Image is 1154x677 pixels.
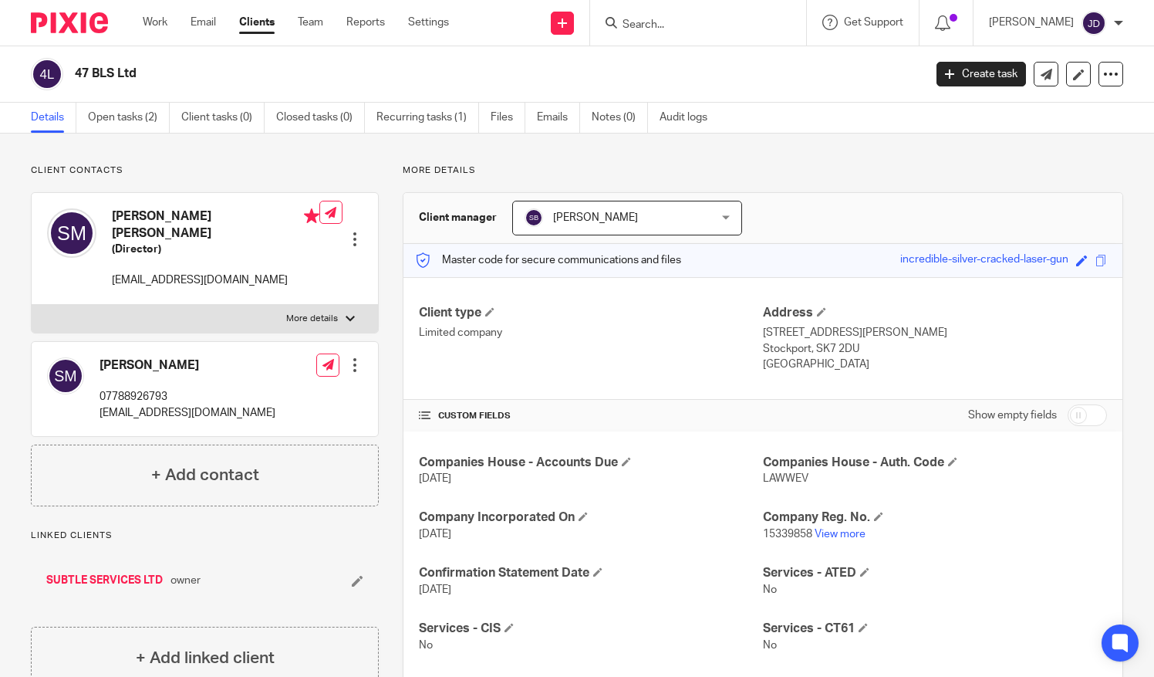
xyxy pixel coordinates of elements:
h4: Companies House - Auth. Code [763,455,1107,471]
p: 07788926793 [100,389,275,405]
div: incredible-silver-cracked-laser-gun [900,252,1068,269]
span: No [763,640,777,651]
h4: Services - ATED [763,565,1107,581]
p: More details [403,164,1123,177]
p: Linked clients [31,530,379,542]
h4: Services - CT61 [763,621,1107,637]
p: [EMAIL_ADDRESS][DOMAIN_NAME] [100,405,275,421]
p: [STREET_ADDRESS][PERSON_NAME] [763,325,1107,340]
span: [DATE] [419,584,451,595]
img: svg%3E [47,208,96,258]
h3: Client manager [419,210,497,225]
a: Notes (0) [592,103,648,133]
h2: 47 BLS Ltd [75,66,746,82]
h4: Client type [419,305,763,321]
h4: [PERSON_NAME] [PERSON_NAME] [112,208,319,242]
span: owner [170,573,201,588]
a: Details [31,103,76,133]
span: [DATE] [419,529,451,540]
a: Audit logs [660,103,719,133]
a: Reports [346,15,385,30]
h4: Services - CIS [419,621,763,637]
span: LAWWEV [763,473,808,484]
p: More details [286,313,338,325]
img: svg%3E [1081,11,1106,36]
p: Master code for secure communications and files [415,252,681,268]
span: Get Support [844,17,903,28]
a: View more [815,529,865,540]
a: Closed tasks (0) [276,103,365,133]
a: Emails [537,103,580,133]
h4: + Add contact [151,463,259,487]
a: Email [191,15,216,30]
input: Search [621,19,760,32]
span: No [763,584,777,595]
span: [DATE] [419,473,451,484]
i: Primary [304,208,319,224]
a: Work [143,15,167,30]
span: [PERSON_NAME] [553,212,638,223]
a: Clients [239,15,275,30]
label: Show empty fields [968,408,1057,423]
p: [GEOGRAPHIC_DATA] [763,357,1107,372]
img: svg%3E [47,357,84,394]
a: Files [491,103,525,133]
img: svg%3E [31,58,63,90]
h4: Address [763,305,1107,321]
p: Stockport, SK7 2DU [763,341,1107,357]
h4: [PERSON_NAME] [100,357,275,374]
p: [EMAIL_ADDRESS][DOMAIN_NAME] [112,272,319,288]
a: Create task [936,62,1026,86]
a: Recurring tasks (1) [376,103,479,133]
a: Team [298,15,323,30]
h4: Company Incorporated On [419,509,763,526]
img: svg%3E [525,208,543,227]
p: Client contacts [31,164,379,177]
h4: CUSTOM FIELDS [419,410,763,422]
img: Pixie [31,12,108,33]
p: [PERSON_NAME] [989,15,1074,30]
h4: Companies House - Accounts Due [419,455,763,471]
a: Open tasks (2) [88,103,170,133]
h4: Company Reg. No. [763,509,1107,526]
p: Limited company [419,325,763,340]
span: No [419,640,433,651]
h4: + Add linked client [136,646,275,670]
span: 15339858 [763,529,812,540]
a: SUBTLE SERVICES LTD [46,573,163,588]
h4: Confirmation Statement Date [419,565,763,581]
h5: (Director) [112,242,319,257]
a: Client tasks (0) [181,103,265,133]
a: Settings [408,15,449,30]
